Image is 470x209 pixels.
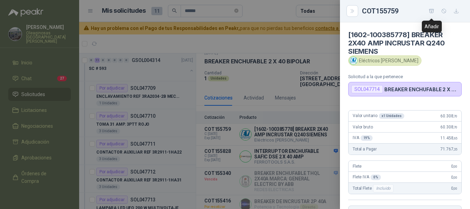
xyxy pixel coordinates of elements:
span: 0 [451,186,457,191]
div: x 1 Unidades [379,113,404,119]
span: 60.308 [440,114,457,118]
span: 71.767 [440,147,457,151]
span: Valor unitario [353,113,404,119]
span: ,65 [453,136,457,140]
span: Total Flete [353,184,395,192]
p: BREAKER ENCHUFABLE 2 X 40 BIPOLAR [384,86,459,92]
h4: [1602-100385778] BREAKER 2X40 AMP INCRUSTAR Q240 SIEMENS [348,31,462,55]
span: 0 [451,164,457,169]
span: Flete [353,164,362,169]
div: 19 % [361,135,373,141]
span: 11.458 [440,136,457,140]
span: ,00 [453,176,457,179]
span: ,00 [453,165,457,168]
span: IVA [353,135,373,141]
span: ,35 [453,147,457,151]
span: Total a Pagar [353,147,377,151]
div: Eléctricos [PERSON_NAME] [348,55,421,66]
div: SOL047714 [351,85,383,93]
span: ,70 [453,125,457,129]
div: Añadir [422,21,442,32]
div: Incluido [373,184,394,192]
span: Flete IVA [353,175,381,180]
span: 60.308 [440,125,457,129]
div: COT155759 [362,6,462,17]
img: Company Logo [350,57,357,64]
div: 0 % [371,175,381,180]
span: ,70 [453,114,457,118]
span: ,00 [453,187,457,190]
span: 0 [451,175,457,180]
span: Valor bruto [353,125,373,129]
p: Solicitud a la que pertenece [348,74,462,79]
button: Close [348,7,356,15]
